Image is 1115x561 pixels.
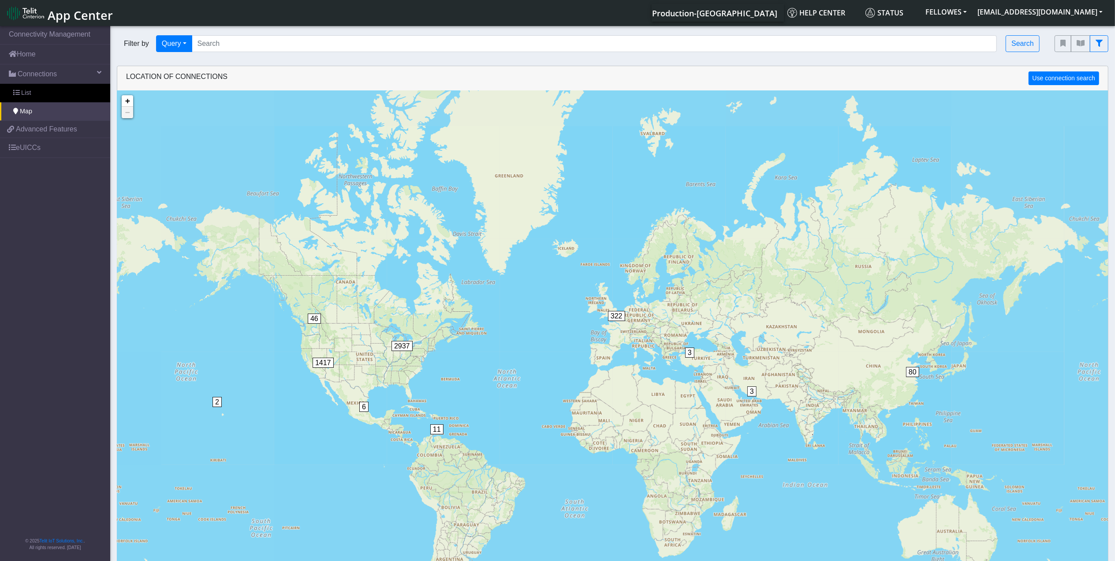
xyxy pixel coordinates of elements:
span: 6 [359,402,369,412]
span: 3 [685,348,694,358]
span: Connections [18,69,57,79]
span: List [21,88,31,98]
a: Telit IoT Solutions, Inc. [40,539,84,543]
span: 46 [308,314,321,324]
span: 322 [608,311,625,321]
span: App Center [48,7,113,23]
div: LOCATION OF CONNECTIONS [117,66,1108,91]
button: Search [1006,35,1040,52]
span: Production-[GEOGRAPHIC_DATA] [652,8,777,19]
span: Advanced Features [16,124,77,135]
a: Help center [784,4,862,22]
span: 3 [747,386,757,396]
span: 1417 [313,358,334,368]
span: Status [865,8,903,18]
img: logo-telit-cinterion-gw-new.png [7,6,44,20]
button: Query [156,35,192,52]
img: knowledge.svg [787,8,797,18]
span: 2937 [392,341,413,351]
button: Use connection search [1029,71,1099,85]
a: Zoom in [122,95,133,107]
span: Filter by [117,38,156,49]
span: Map [20,107,32,116]
span: 2 [213,397,222,407]
div: fitlers menu [1055,35,1108,52]
span: 80 [906,367,919,377]
a: Status [862,4,920,22]
span: 11 [430,424,444,434]
button: [EMAIL_ADDRESS][DOMAIN_NAME] [972,4,1108,20]
div: 3 [747,386,756,413]
img: status.svg [865,8,875,18]
a: App Center [7,4,112,22]
input: Search... [192,35,997,52]
button: FELLOWES [920,4,972,20]
a: Zoom out [122,107,133,118]
a: Your current platform instance [652,4,777,22]
span: Help center [787,8,845,18]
